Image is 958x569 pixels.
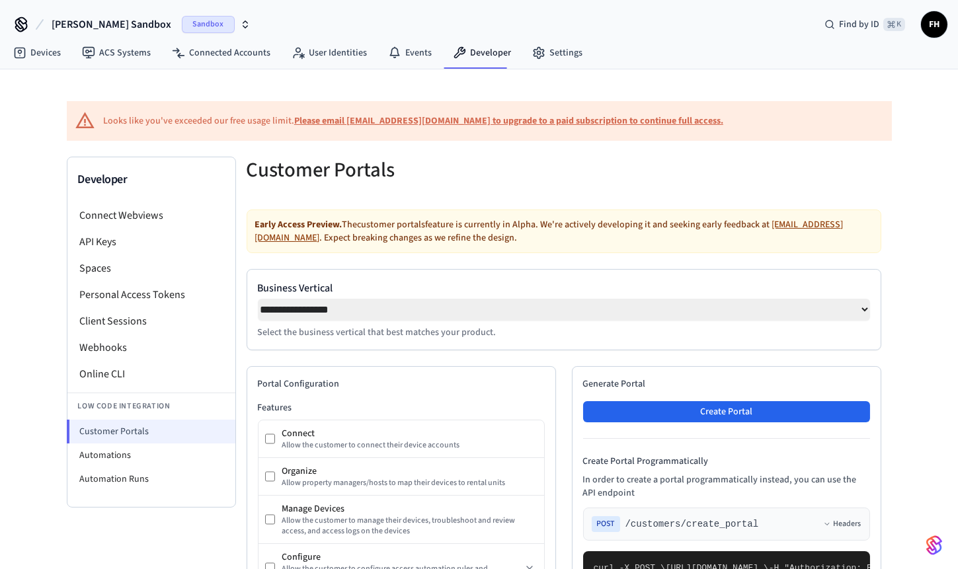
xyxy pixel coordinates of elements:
[161,41,281,65] a: Connected Accounts
[625,517,759,531] span: /customers/create_portal
[67,229,235,255] li: API Keys
[71,41,161,65] a: ACS Systems
[442,41,522,65] a: Developer
[78,171,225,189] h3: Developer
[282,550,521,564] div: Configure
[282,478,537,488] div: Allow property managers/hosts to map their devices to rental units
[282,502,537,515] div: Manage Devices
[52,17,171,32] span: [PERSON_NAME] Sandbox
[294,114,723,128] a: Please email [EMAIL_ADDRESS][DOMAIN_NAME] to upgrade to a paid subscription to continue full access.
[883,18,905,31] span: ⌘ K
[247,157,556,184] h5: Customer Portals
[103,114,723,128] div: Looks like you've exceeded our free usage limit.
[67,443,235,467] li: Automations
[255,218,342,231] strong: Early Access Preview.
[921,11,947,38] button: FH
[3,41,71,65] a: Devices
[67,202,235,229] li: Connect Webviews
[258,280,870,296] label: Business Vertical
[814,13,916,36] div: Find by ID⌘ K
[67,282,235,308] li: Personal Access Tokens
[522,41,593,65] a: Settings
[255,218,844,245] a: [EMAIL_ADDRESS][DOMAIN_NAME]
[67,255,235,282] li: Spaces
[258,401,545,414] h3: Features
[67,361,235,387] li: Online CLI
[67,467,235,491] li: Automation Runs
[258,377,545,391] h2: Portal Configuration
[823,519,861,529] button: Headers
[67,308,235,334] li: Client Sessions
[926,535,942,556] img: SeamLogoGradient.69752ec5.svg
[839,18,879,31] span: Find by ID
[583,473,870,500] p: In order to create a portal programmatically instead, you can use the API endpoint
[282,440,537,451] div: Allow the customer to connect their device accounts
[282,427,537,440] div: Connect
[922,13,946,36] span: FH
[258,326,870,339] p: Select the business vertical that best matches your product.
[281,41,378,65] a: User Identities
[378,41,442,65] a: Events
[592,516,620,532] span: POST
[67,393,235,420] li: Low Code Integration
[282,465,537,478] div: Organize
[282,515,537,537] div: Allow the customer to manage their devices, troubleshoot and review access, and access logs on th...
[583,377,870,391] h2: Generate Portal
[67,334,235,361] li: Webhooks
[583,401,870,422] button: Create Portal
[247,209,881,253] div: The customer portals feature is currently in Alpha. We're actively developing it and seeking earl...
[583,455,870,468] h4: Create Portal Programmatically
[182,16,235,33] span: Sandbox
[67,420,235,443] li: Customer Portals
